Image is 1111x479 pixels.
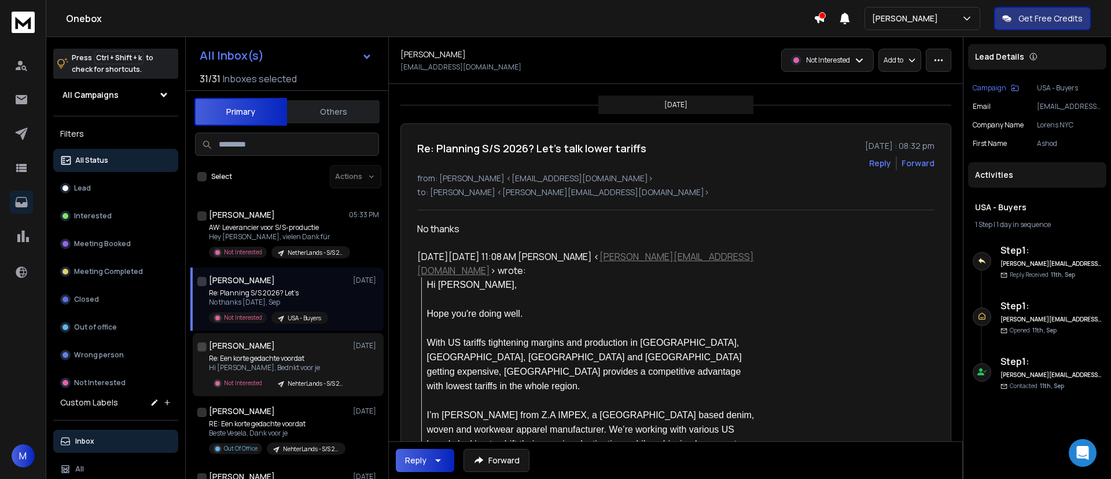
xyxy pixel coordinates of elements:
span: Hope you're doing well. [427,309,523,319]
span: With US tariffs tightening margins and production in [GEOGRAPHIC_DATA], [GEOGRAPHIC_DATA], [GEOGR... [427,338,745,391]
p: Meeting Booked [74,239,131,248]
p: All [75,465,84,474]
h1: Onebox [66,12,814,25]
p: [DATE] [353,407,379,416]
h1: USA - Buyers [975,202,1099,213]
button: Out of office [53,316,178,339]
button: Others [287,99,380,125]
label: Select [211,172,232,181]
button: Not Interested [53,371,178,394]
p: [EMAIL_ADDRESS][DOMAIN_NAME] [400,63,521,72]
p: [DATE] [664,100,687,109]
h1: [PERSON_NAME] [209,405,275,417]
h6: Step 1 : [1000,354,1102,368]
div: Open Intercom Messenger [1069,439,1097,467]
p: Hi [PERSON_NAME], Bednkt voor je [209,363,348,372]
button: All Campaigns [53,83,178,107]
h1: [PERSON_NAME] [209,209,275,221]
p: USA - Buyers [288,314,321,323]
p: [DATE] : 08:32 pm [865,140,935,152]
h1: All Campaigns [62,89,119,101]
p: Out Of Office [224,444,257,453]
button: Get Free Credits [994,7,1091,30]
span: Hi [PERSON_NAME], [427,280,517,290]
h3: Filters [53,126,178,142]
p: Hey [PERSON_NAME], vielen Dank für [209,232,348,242]
h3: Custom Labels [60,397,118,408]
p: First Name [973,139,1007,148]
span: Ctrl + Shift + k [94,51,144,64]
button: Reply [396,449,454,472]
p: USA - Buyers [1037,83,1102,93]
p: [DATE] [353,341,379,350]
button: Meeting Completed [53,260,178,283]
p: Not Interested [224,313,262,322]
p: Press to check for shortcuts. [72,52,153,75]
p: Wrong person [74,350,124,360]
h1: [PERSON_NAME] [209,275,275,286]
p: Campaign [973,83,1006,93]
p: Not Interested [224,379,262,387]
button: All Inbox(s) [190,44,381,67]
p: Beste Vesela, Dank voor je [209,429,345,438]
h3: Inboxes selected [223,72,297,86]
p: Meeting Completed [74,267,143,276]
button: Closed [53,288,178,311]
button: Interested [53,204,178,228]
h6: Step 1 : [1000,299,1102,313]
button: M [12,444,35,467]
p: NehterLands - S/S 2026 [283,445,339,454]
p: to: [PERSON_NAME] <[PERSON_NAME][EMAIL_ADDRESS][DOMAIN_NAME]> [417,187,935,198]
h6: [PERSON_NAME][EMAIL_ADDRESS][DOMAIN_NAME] [1000,259,1102,268]
p: All Status [75,156,108,165]
p: [PERSON_NAME] [872,13,943,24]
p: Out of office [74,323,117,332]
div: No thanks [417,222,755,236]
span: I’m [PERSON_NAME] from Z.A IMPEX, a [GEOGRAPHIC_DATA] based denim, woven and workwear apparel man... [427,410,757,463]
div: Reply [405,455,426,466]
p: [EMAIL_ADDRESS][DOMAIN_NAME] [1037,102,1102,111]
p: NetherLands - S/S 2026 [288,248,343,257]
button: Campaign [973,83,1019,93]
h1: Re: Planning S/S 2026? Let’s talk lower tariffs [417,140,646,156]
p: Closed [74,295,99,304]
button: Wrong person [53,343,178,367]
p: Lorens NYC [1037,120,1102,130]
p: Not Interested [224,248,262,257]
button: Meeting Booked [53,232,178,255]
button: All Status [53,149,178,172]
button: Reply [869,158,891,169]
h6: [PERSON_NAME][EMAIL_ADDRESS][DOMAIN_NAME] [1000,371,1102,379]
p: Email [973,102,991,111]
p: from: [PERSON_NAME] <[EMAIL_ADDRESS][DOMAIN_NAME]> [417,173,935,184]
p: RE: Een korte gedachte voordat [209,419,345,429]
img: logo [12,12,35,33]
span: 11th, Sep [1051,270,1075,279]
h6: [PERSON_NAME][EMAIL_ADDRESS][DOMAIN_NAME] [1000,315,1102,324]
p: No thanks [DATE], Sep [209,298,328,307]
p: Ashod [1037,139,1102,148]
button: Inbox [53,430,178,453]
p: [DATE] [353,276,379,285]
p: Company Name [973,120,1024,130]
h6: Step 1 : [1000,243,1102,257]
span: 31 / 31 [200,72,220,86]
div: Forward [902,158,935,169]
p: Not Interested [806,56,850,65]
p: Not Interested [74,378,126,387]
p: Inbox [75,437,94,446]
p: Interested [74,211,112,221]
p: Get Free Credits [1018,13,1083,24]
div: | [975,220,1099,229]
span: 11th, Sep [1040,382,1064,390]
button: Primary [194,98,287,126]
button: Lead [53,177,178,200]
p: Lead [74,184,91,193]
p: AW: Leverancier voor S/S-productie [209,223,348,232]
p: Opened [1010,326,1057,335]
span: 1 Step [975,220,992,229]
p: Reply Received [1010,270,1075,279]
